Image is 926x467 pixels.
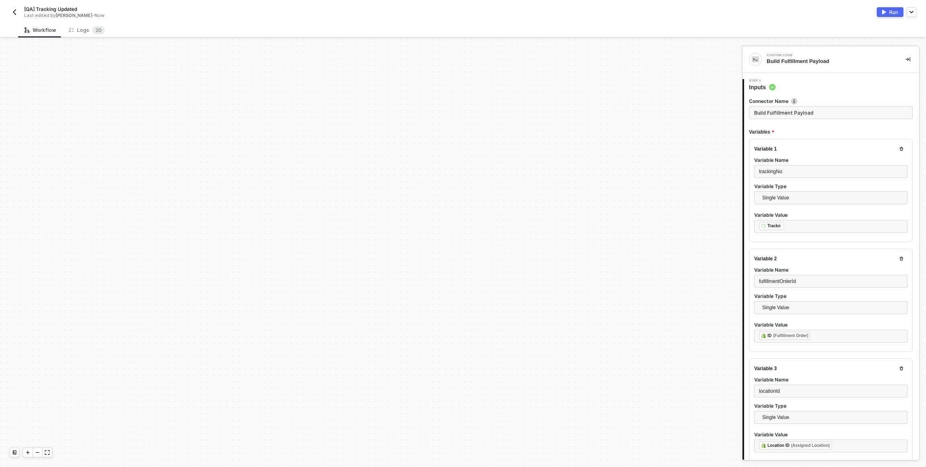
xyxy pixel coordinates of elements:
sup: 20 [92,26,105,34]
div: (Assigned Location) [791,442,830,449]
div: Variable 2 [754,255,777,262]
div: Variable 3 [754,365,777,372]
label: Variable Type [754,293,907,299]
div: Trackn [767,222,780,230]
span: Inputs [749,83,776,91]
span: Step 1 [749,79,776,82]
div: Last edited by - Now [24,13,444,19]
div: Run [889,9,898,16]
img: integration-icon [752,56,759,63]
img: icon-info [791,98,797,105]
label: Variable Value [754,212,907,218]
label: Variable Type [754,402,907,409]
label: Variable Name [754,266,907,273]
span: Single Value [762,302,903,314]
input: Enter description [749,106,913,119]
span: icon-minus [35,450,40,455]
img: activate [882,10,886,15]
span: fulfillmentOrderId [759,279,796,284]
label: Variable Value [754,431,907,438]
div: (Fulfillment Order) [773,333,808,339]
span: icon-collapse-right [905,57,910,62]
span: Single Value [762,411,903,423]
img: back [11,9,18,15]
div: Logs [69,26,105,34]
img: fieldIcon [761,333,766,338]
div: Workflow [25,27,56,34]
div: Custom Code [767,54,888,57]
span: Variables [749,127,774,137]
button: activateRun [877,7,903,17]
span: 2 [96,27,98,33]
div: Build Fulfillment Payload [767,58,893,65]
span: locationId [759,388,780,394]
img: fieldIcon [761,224,766,228]
label: Connector Name [749,98,913,105]
span: 0 [98,27,102,33]
div: Variable 1 [754,146,777,153]
span: trackingNo [759,169,782,174]
label: Variable Type [754,183,907,190]
div: Location ID [767,442,789,449]
label: Variable Value [754,321,907,328]
div: ID [767,332,772,339]
label: Variable Name [754,376,907,383]
span: Single Value [762,192,903,204]
span: [PERSON_NAME] [56,13,92,18]
img: fieldIcon [761,443,766,448]
span: [QA] Tracking Updated [24,6,77,13]
button: back [10,7,19,17]
label: Variable Name [754,157,907,163]
span: icon-expand [45,450,50,455]
span: icon-play [25,450,30,455]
